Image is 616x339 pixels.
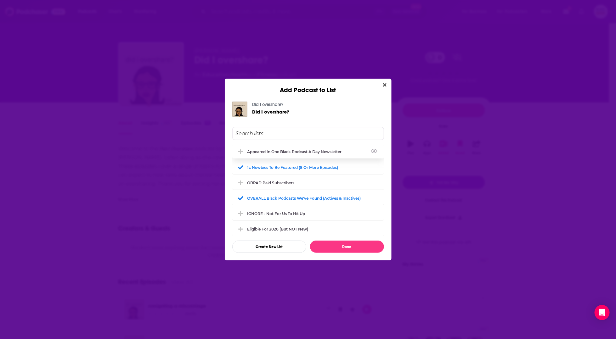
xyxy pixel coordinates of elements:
[232,160,384,174] div: 1c Newbies to be featured (8 or more episodes)
[232,127,384,253] div: Add Podcast To List
[247,227,308,231] div: Eligible for 2026 (but NOT new)
[247,211,305,216] div: IGNORE - not for us to hit up
[247,165,338,170] div: 1c Newbies to be featured (8 or more episodes)
[232,207,384,220] div: IGNORE - not for us to hit up
[232,191,384,205] div: OVERALL Black podcasts we've found (actives & inactives)
[232,241,306,253] button: Create New List
[232,145,384,158] div: Appeared in One Black podcast a day newsletter
[247,196,361,201] div: OVERALL Black podcasts we've found (actives & inactives)
[232,222,384,236] div: Eligible for 2026 (but NOT new)
[310,241,384,253] button: Done
[252,102,284,107] a: Did I overshare?
[232,102,247,117] img: Did I overshare?
[252,109,290,114] a: Did I overshare?
[342,153,346,153] button: View Link
[232,127,384,140] input: Search lists
[595,305,610,320] div: Open Intercom Messenger
[247,149,346,154] div: Appeared in One Black podcast a day newsletter
[247,181,295,185] div: OBPAD paid subscribers
[225,79,392,94] div: Add Podcast to List
[381,81,389,89] button: Close
[232,176,384,190] div: OBPAD paid subscribers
